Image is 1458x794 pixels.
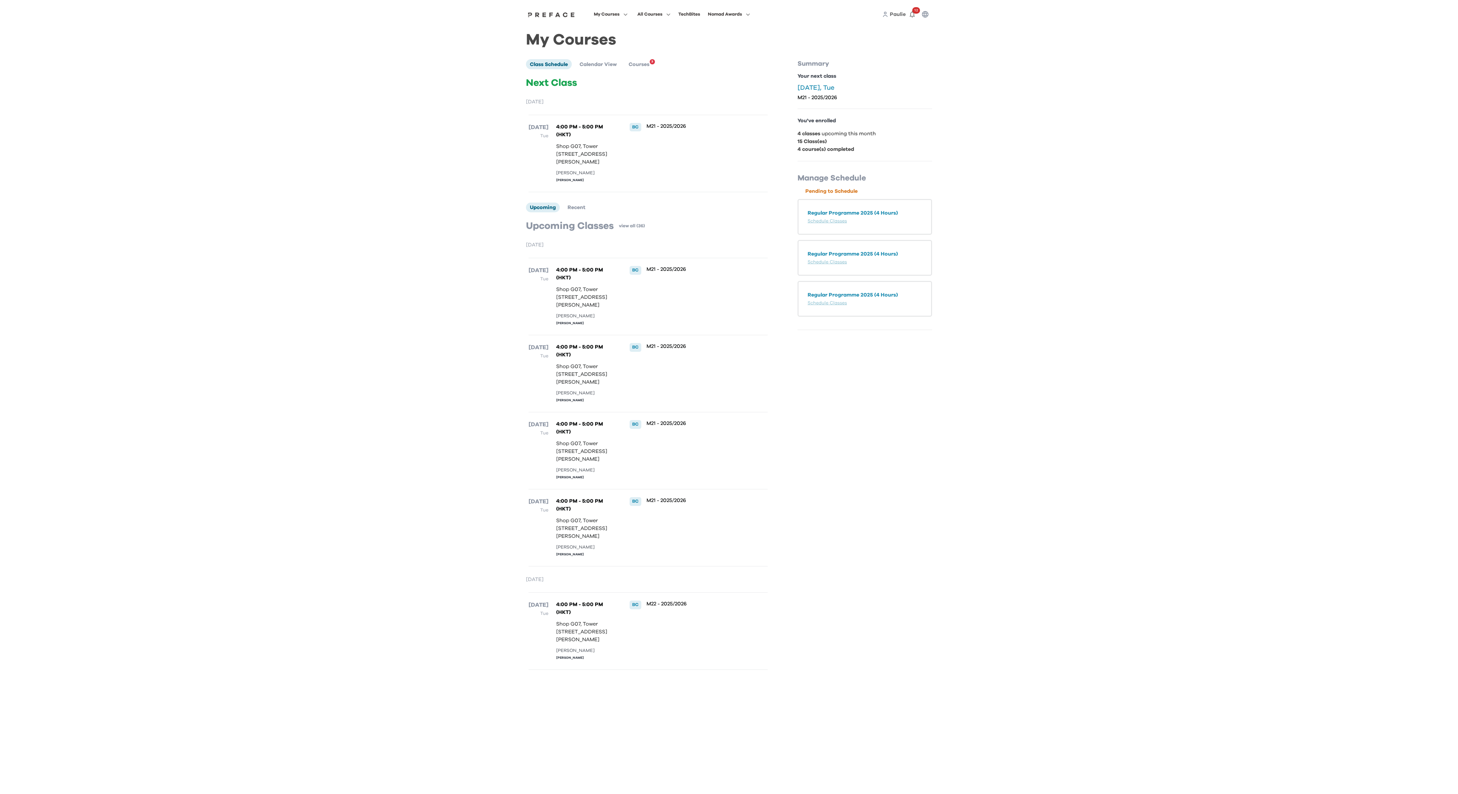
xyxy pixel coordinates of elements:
p: 4:00 PM - 5:00 PM (HKT) [556,266,616,282]
p: M21 - 2025/2026 [646,420,746,427]
p: Shop G07, Tower [STREET_ADDRESS][PERSON_NAME] [556,517,616,540]
b: 4 course(s) completed [798,147,854,152]
p: upcoming this month [798,130,932,138]
p: Tue [529,429,548,437]
div: BC [630,497,641,506]
div: BC [630,343,641,351]
b: 4 classes [798,131,820,136]
p: 4:00 PM - 5:00 PM (HKT) [556,601,616,616]
span: Nomad Awards [708,10,742,18]
p: [DATE], Tue [798,84,932,92]
p: Summary [798,59,932,68]
a: Schedule Classes [808,219,847,223]
div: TechBites [678,10,700,18]
p: Shop G07, Tower [STREET_ADDRESS][PERSON_NAME] [556,142,616,166]
p: [DATE] [529,420,548,429]
div: [PERSON_NAME] [556,398,616,403]
div: BC [630,601,641,609]
span: Paulie [890,12,906,17]
span: All Courses [637,10,662,18]
div: [PERSON_NAME] [556,544,616,551]
p: [DATE] [529,266,548,275]
span: My Courses [594,10,620,18]
p: You've enrolled [798,117,932,125]
p: M21 - 2025/2026 [646,497,746,504]
div: [PERSON_NAME] [556,321,616,326]
span: Calendar View [580,62,617,67]
p: Regular Programme 2025 (4 Hours) [808,250,922,258]
div: BC [630,266,641,274]
p: [DATE] [526,98,770,106]
div: [PERSON_NAME] [556,552,616,557]
div: [PERSON_NAME] [556,647,616,654]
button: 12 [906,8,919,21]
p: Shop G07, Tower [STREET_ADDRESS][PERSON_NAME] [556,620,616,643]
p: M21 - 2025/2026 [646,266,746,272]
div: [PERSON_NAME] [556,178,616,183]
p: Shop G07, Tower [STREET_ADDRESS][PERSON_NAME] [556,363,616,386]
p: Manage Schedule [798,173,932,183]
div: [PERSON_NAME] [556,475,616,480]
p: Tue [529,506,548,514]
a: Schedule Classes [808,260,847,264]
p: 4:00 PM - 5:00 PM (HKT) [556,123,616,139]
a: view all (36) [619,223,645,229]
span: Upcoming [530,205,556,210]
h1: My Courses [526,36,932,44]
p: M21 - 2025/2026 [646,123,746,129]
p: 4:00 PM - 5:00 PM (HKT) [556,343,616,359]
p: 4:00 PM - 5:00 PM (HKT) [556,420,616,436]
p: Tue [529,275,548,283]
p: [DATE] [526,576,770,583]
p: Regular Programme 2025 (4 Hours) [808,209,922,217]
div: BC [630,123,641,131]
p: Tue [529,132,548,140]
p: [DATE] [529,343,548,352]
div: [PERSON_NAME] [556,467,616,474]
p: [DATE] [529,497,548,506]
p: Shop G07, Tower [STREET_ADDRESS][PERSON_NAME] [556,285,616,309]
p: Shop G07, Tower [STREET_ADDRESS][PERSON_NAME] [556,440,616,463]
p: Tue [529,352,548,360]
span: Courses [629,62,649,67]
button: All Courses [635,10,672,19]
span: 12 [912,7,920,14]
div: [PERSON_NAME] [556,390,616,397]
p: Upcoming Classes [526,220,614,232]
button: Nomad Awards [706,10,752,19]
button: My Courses [592,10,630,19]
p: Next Class [526,77,770,89]
p: 4:00 PM - 5:00 PM (HKT) [556,497,616,513]
p: [DATE] [529,123,548,132]
span: 3 [651,58,653,66]
a: Schedule Classes [808,301,847,305]
p: Tue [529,610,548,617]
p: Regular Programme 2025 (4 Hours) [808,291,922,299]
div: [PERSON_NAME] [556,655,616,660]
a: Paulie [890,10,906,18]
p: M21 - 2025/2026 [646,343,746,350]
span: Recent [568,205,585,210]
p: Pending to Schedule [805,187,932,195]
b: 15 Class(es) [798,139,827,144]
div: [PERSON_NAME] [556,313,616,320]
div: BC [630,420,641,429]
p: M21 - 2025/2026 [798,94,932,101]
p: [DATE] [526,241,770,249]
p: M22 - 2025/2026 [646,601,746,607]
p: [DATE] [529,601,548,610]
span: Class Schedule [530,62,568,67]
img: Preface Logo [526,12,576,17]
p: Your next class [798,72,932,80]
div: [PERSON_NAME] [556,170,616,177]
